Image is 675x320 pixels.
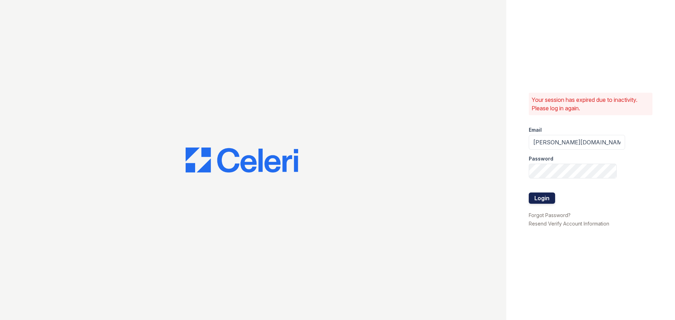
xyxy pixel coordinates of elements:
[529,155,553,162] label: Password
[529,221,609,227] a: Resend Verify Account Information
[529,212,571,218] a: Forgot Password?
[529,126,542,133] label: Email
[186,148,298,173] img: CE_Logo_Blue-a8612792a0a2168367f1c8372b55b34899dd931a85d93a1a3d3e32e68fde9ad4.png
[529,192,555,204] button: Login
[532,96,650,112] p: Your session has expired due to inactivity. Please log in again.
